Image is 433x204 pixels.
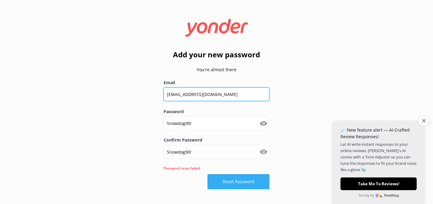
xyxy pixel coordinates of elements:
[257,146,269,158] button: Show password
[164,108,269,115] label: Password
[164,79,269,86] label: Email
[164,137,269,143] label: Confirm Password
[257,117,269,129] button: Show password
[164,88,269,101] input: user@emailaddress.com
[164,166,200,171] span: Password reset failed
[164,66,269,73] p: You're almost there
[207,174,269,189] button: Reset Password
[164,49,269,60] h2: Add your new password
